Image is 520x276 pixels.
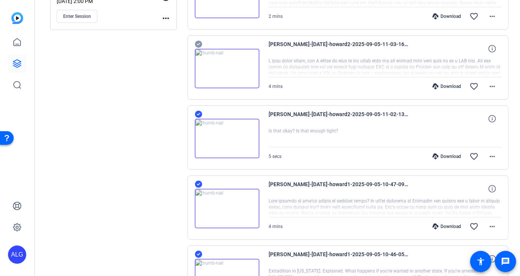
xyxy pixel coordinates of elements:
span: Enter Session [63,13,91,19]
mat-icon: favorite_border [469,82,479,91]
span: 4 mins [269,84,283,89]
span: [PERSON_NAME]-[DATE]-howard1-2025-09-05-10-46-05-763-0 [269,250,410,268]
span: 5 secs [269,154,282,159]
div: ALG [8,246,26,264]
img: thumb-nail [195,189,259,228]
div: Download [429,153,465,160]
mat-icon: more_horiz [488,222,497,231]
span: [PERSON_NAME]-[DATE]-howard2-2025-09-05-11-02-13-378-0 [269,110,410,128]
span: [PERSON_NAME]-[DATE]-howard2-2025-09-05-11-03-16-265-0 [269,40,410,58]
span: [PERSON_NAME]-[DATE]-howard1-2025-09-05-10-47-09-480-0 [269,180,410,198]
div: Download [429,13,465,19]
mat-icon: favorite_border [469,12,479,21]
mat-icon: favorite_border [469,222,479,231]
mat-icon: more_horiz [488,152,497,161]
mat-icon: more_horiz [161,14,170,23]
span: 4 mins [269,224,283,229]
mat-icon: favorite_border [469,152,479,161]
mat-icon: message [501,257,510,266]
div: Download [429,223,465,230]
img: thumb-nail [195,119,259,158]
img: blue-gradient.svg [11,12,23,24]
mat-icon: more_horiz [488,12,497,21]
img: thumb-nail [195,49,259,88]
div: Download [429,83,465,89]
button: Enter Session [57,10,97,23]
mat-icon: accessibility [476,257,485,266]
span: 2 mins [269,14,283,19]
mat-icon: more_horiz [488,82,497,91]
